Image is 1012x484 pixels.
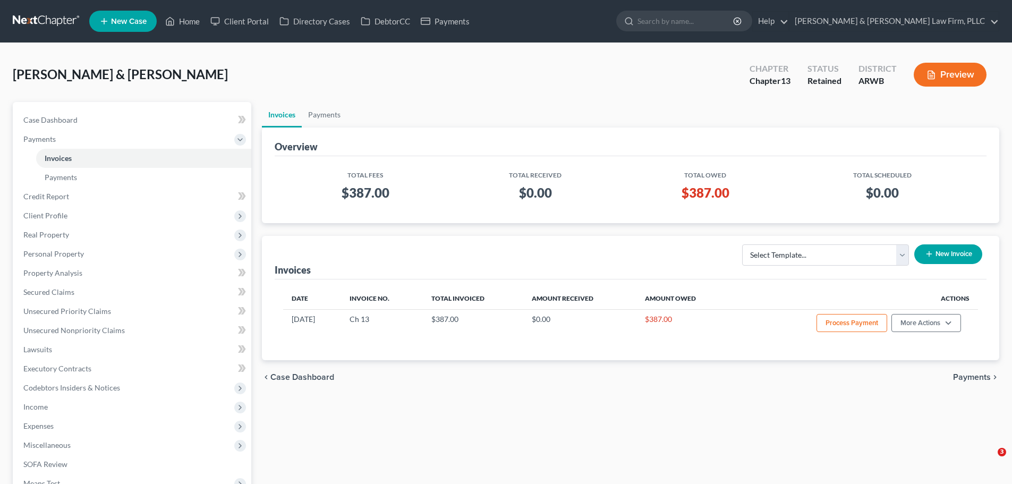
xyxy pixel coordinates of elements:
span: Real Property [23,230,69,239]
span: Credit Report [23,192,69,201]
td: $0.00 [523,309,636,339]
span: Unsecured Priority Claims [23,307,111,316]
span: Payments [45,173,77,182]
a: Help [753,12,788,31]
th: Date [283,288,341,309]
div: Chapter [750,63,790,75]
span: 13 [781,75,790,86]
td: $387.00 [636,309,734,339]
button: chevron_left Case Dashboard [262,373,334,381]
th: Total Received [447,165,623,180]
a: SOFA Review [15,455,251,474]
h3: $0.00 [796,184,970,201]
a: Payments [415,12,475,31]
button: Preview [914,63,987,87]
div: Retained [807,75,841,87]
th: Total Scheduled [787,165,978,180]
div: District [858,63,897,75]
a: Case Dashboard [15,111,251,130]
th: Total Invoiced [423,288,523,309]
button: More Actions [891,314,961,332]
span: Miscellaneous [23,440,71,449]
span: Client Profile [23,211,67,220]
span: SOFA Review [23,460,67,469]
a: Payments [36,168,251,187]
span: Case Dashboard [270,373,334,381]
span: Unsecured Nonpriority Claims [23,326,125,335]
button: New Invoice [914,244,982,264]
span: Income [23,402,48,411]
button: Payments chevron_right [953,373,999,381]
a: Unsecured Nonpriority Claims [15,321,251,340]
span: Personal Property [23,249,84,258]
h3: $0.00 [456,184,615,201]
div: Overview [275,140,318,153]
a: Client Portal [205,12,274,31]
input: Search by name... [637,11,735,31]
i: chevron_right [991,373,999,381]
button: Process Payment [817,314,887,332]
div: Chapter [750,75,790,87]
th: Total Fees [283,165,447,180]
h3: $387.00 [292,184,439,201]
span: Executory Contracts [23,364,91,373]
span: Lawsuits [23,345,52,354]
div: Status [807,63,841,75]
a: [PERSON_NAME] & [PERSON_NAME] Law Firm, PLLC [789,12,999,31]
a: Lawsuits [15,340,251,359]
span: Property Analysis [23,268,82,277]
span: [PERSON_NAME] & [PERSON_NAME] [13,66,228,82]
span: New Case [111,18,147,26]
a: Unsecured Priority Claims [15,302,251,321]
span: 3 [998,448,1006,456]
td: $387.00 [423,309,523,339]
div: Invoices [275,264,311,276]
div: ARWB [858,75,897,87]
th: Amount Received [523,288,636,309]
i: chevron_left [262,373,270,381]
a: Credit Report [15,187,251,206]
a: Directory Cases [274,12,355,31]
a: DebtorCC [355,12,415,31]
span: Payments [953,373,991,381]
span: Case Dashboard [23,115,78,124]
th: Actions [734,288,978,309]
a: Property Analysis [15,264,251,283]
h3: $387.00 [632,184,779,201]
span: Secured Claims [23,287,74,296]
span: Payments [23,134,56,143]
a: Payments [302,102,347,128]
span: Invoices [45,154,72,163]
td: Ch 13 [341,309,423,339]
a: Invoices [262,102,302,128]
span: Expenses [23,421,54,430]
iframe: Intercom live chat [976,448,1001,473]
span: Codebtors Insiders & Notices [23,383,120,392]
a: Home [160,12,205,31]
td: [DATE] [283,309,341,339]
th: Amount Owed [636,288,734,309]
a: Executory Contracts [15,359,251,378]
a: Secured Claims [15,283,251,302]
th: Invoice No. [341,288,423,309]
th: Total Owed [623,165,787,180]
a: Invoices [36,149,251,168]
